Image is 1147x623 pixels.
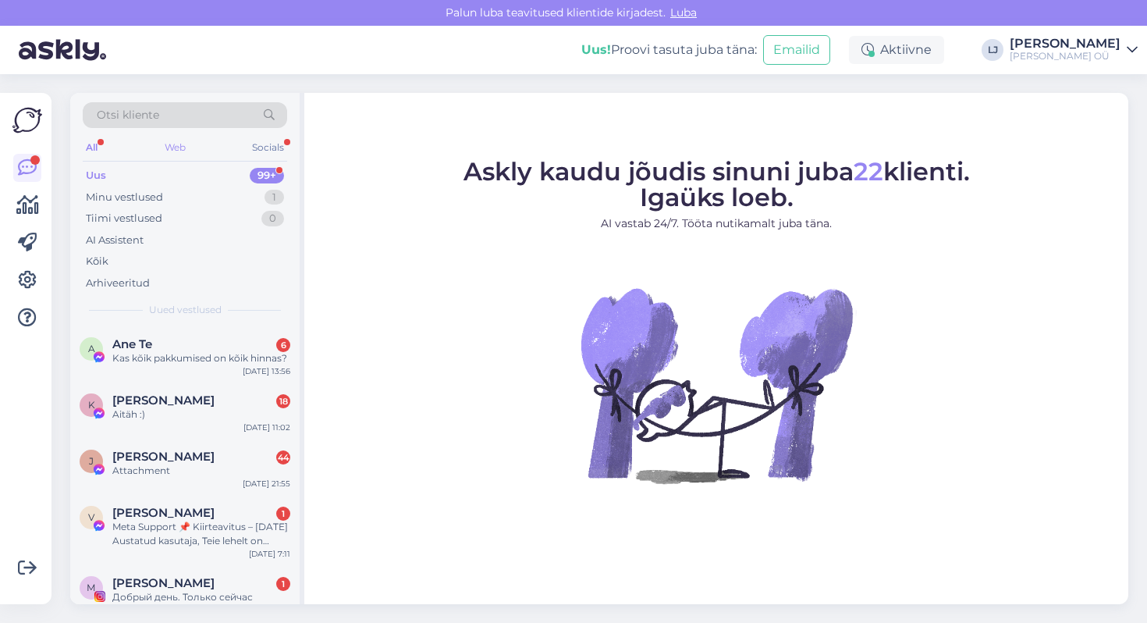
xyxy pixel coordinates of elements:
span: J [89,455,94,467]
div: Minu vestlused [86,190,163,205]
div: [DATE] 21:55 [243,478,290,489]
span: Luba [666,5,701,20]
div: Web [162,137,189,158]
span: V [88,511,94,523]
span: Мирослав Ребрик [112,576,215,590]
b: Uus! [581,42,611,57]
span: Kerlin Linder [112,393,215,408]
div: [DATE] 13:56 [243,365,290,377]
img: Askly Logo [12,105,42,135]
div: 18 [276,394,290,408]
div: [DATE] 7:11 [249,548,290,560]
button: Emailid [763,35,830,65]
div: Meta Support 📌 Kiirteavitus – [DATE] Austatud kasutaja, Teie lehelt on tuvastatud sisu, mis võib ... [112,520,290,548]
div: [DATE] 11:02 [243,422,290,433]
div: AI Assistent [86,233,144,248]
div: Tiimi vestlused [86,211,162,226]
div: Arhiveeritud [86,276,150,291]
div: Добрый день. Только сейчас почему то до меня дошло что у одного из родителей серый паспорт и нужн... [112,590,290,618]
div: All [83,137,101,158]
div: 1 [276,507,290,521]
div: Uus [86,168,106,183]
div: Kas kõik pakkumised on kõik hinnas? [112,351,290,365]
span: Ane Te [112,337,152,351]
div: Aitäh :) [112,408,290,422]
div: Aktiivne [849,36,944,64]
div: 1 [265,190,284,205]
img: No Chat active [576,244,857,525]
span: K [88,399,95,411]
span: М [87,582,96,593]
div: 1 [276,577,290,591]
span: Uued vestlused [149,303,222,317]
div: [PERSON_NAME] OÜ [1010,50,1120,62]
div: 44 [276,450,290,465]
span: Otsi kliente [97,107,159,123]
div: 99+ [250,168,284,183]
div: 6 [276,338,290,352]
div: Socials [249,137,287,158]
span: Viviana Marioly Cuellar Chilo [112,506,215,520]
p: AI vastab 24/7. Tööta nutikamalt juba täna. [463,215,970,232]
div: LJ [982,39,1003,61]
div: Proovi tasuta juba täna: [581,41,757,59]
div: Attachment [112,464,290,478]
a: [PERSON_NAME][PERSON_NAME] OÜ [1010,37,1138,62]
div: 0 [261,211,284,226]
div: [PERSON_NAME] [1010,37,1120,50]
span: 22 [854,156,883,187]
span: Janne Tambu [112,450,215,464]
div: Kõik [86,254,108,269]
span: Askly kaudu jõudis sinuni juba klienti. Igaüks loeb. [463,156,970,212]
span: A [88,343,95,354]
